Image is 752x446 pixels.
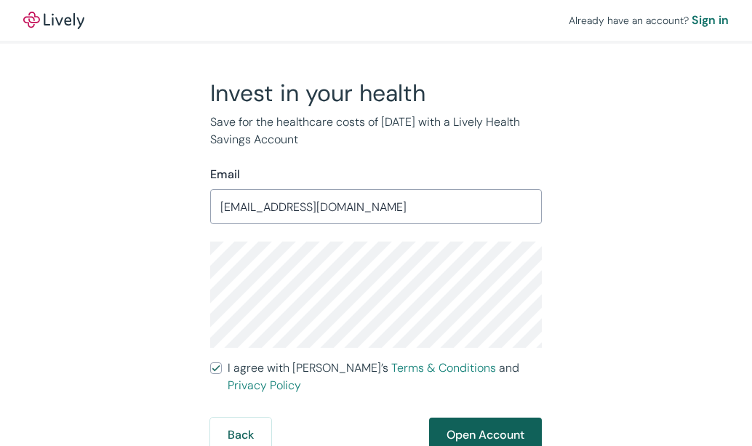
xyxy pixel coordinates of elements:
img: Lively [23,12,84,29]
a: Terms & Conditions [391,360,496,375]
label: Email [210,166,240,183]
a: Privacy Policy [228,378,301,393]
a: Sign in [692,12,729,29]
span: I agree with [PERSON_NAME]’s and [228,359,542,394]
div: Already have an account? [569,12,729,29]
a: LivelyLively [23,12,84,29]
p: Save for the healthcare costs of [DATE] with a Lively Health Savings Account [210,114,542,148]
h2: Invest in your health [210,79,542,108]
